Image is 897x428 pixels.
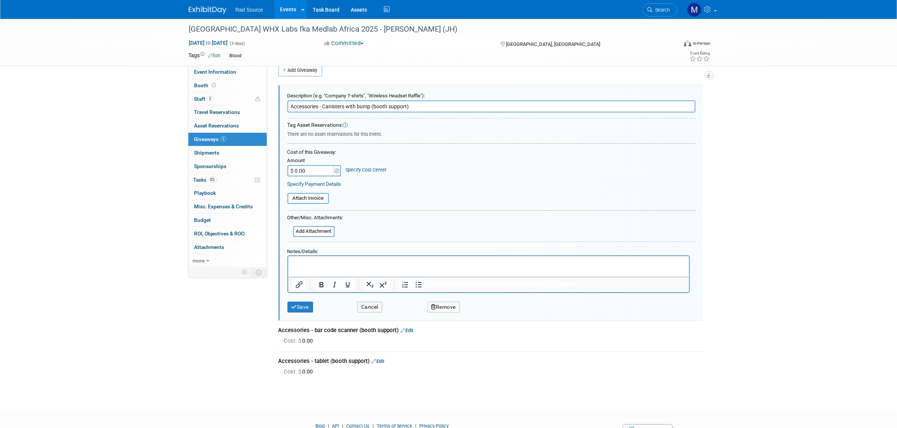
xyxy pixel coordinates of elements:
[209,177,217,182] span: 0%
[506,41,600,47] span: [GEOGRAPHIC_DATA], [GEOGRAPHIC_DATA]
[194,163,227,169] span: Sponsorships
[221,136,226,142] span: 3
[315,279,327,290] button: Bold
[194,217,211,223] span: Budget
[194,231,245,237] span: ROI, Objectives & ROO
[238,267,252,277] td: Personalize Event Tab Strip
[687,3,701,17] img: Melissa Conboy
[287,129,695,138] div: There are no asset reservations for this event.
[255,96,261,103] span: Potential Scheduling Conflict -- at least one attendee is tagged in another overlapping event.
[341,279,354,290] button: Underline
[189,39,228,46] span: [DATE] [DATE]
[188,106,267,119] a: Travel Reservations
[188,241,267,254] a: Attachments
[287,214,344,223] div: Other/Misc. Attachments:
[284,337,303,344] span: Cost: $
[188,187,267,200] a: Playbook
[188,254,267,267] a: more
[188,133,267,146] a: Giveaways3
[278,64,322,76] a: Add Giveaway
[633,39,711,50] div: Event Format
[278,357,703,365] div: Accessories - tablet (booth support)
[284,368,303,375] span: Cost: $
[653,7,670,13] span: Search
[188,146,267,159] a: Shipments
[251,267,267,277] td: Toggle Event Tabs
[287,245,690,255] div: Notes/Details:
[287,157,342,165] div: Amount
[189,52,221,60] td: Tags
[278,326,703,334] div: Accessories - bar code scanner (booth support)
[376,279,389,290] button: Superscript
[345,167,387,173] a: Specify Cost Center
[287,181,341,187] a: Specify Payment Details
[684,40,691,46] img: Format-Inperson.png
[328,279,341,290] button: Italic
[194,136,226,142] span: Giveaways
[188,93,267,106] a: Staff2
[208,53,221,58] a: Edit
[287,149,695,156] div: Cost of this Giveaway:
[287,302,313,313] button: Save
[194,69,237,75] span: Event Information
[194,109,240,115] span: Travel Reservations
[194,203,253,209] span: Misc. Expenses & Credits
[287,121,695,129] div: Tag Asset Reservations:
[188,227,267,240] a: ROI, Objectives & ROO
[188,79,267,92] a: Booth
[186,23,666,36] div: [GEOGRAPHIC_DATA] WHX Labs fka Medlab Africa 2025 - [PERSON_NAME] (JH)
[322,39,367,47] button: Committed
[689,52,710,55] div: Event Rating
[188,173,267,187] a: Tasks0%
[194,190,216,196] span: Playbook
[284,368,316,375] span: 0.00
[372,358,385,364] a: Edit
[208,96,213,102] span: 2
[412,279,425,290] button: Bullet list
[194,150,220,156] span: Shipments
[229,41,245,46] span: (3 days)
[293,279,306,290] button: Insert/edit link
[287,89,695,100] div: Description (e.g. "Company T-shirts", "Wireless Headset Raffle"):
[357,302,382,313] button: Cancel
[401,328,414,333] a: Edit
[643,3,677,17] a: Search
[228,52,244,60] div: Blood
[194,82,218,88] span: Booth
[188,160,267,173] a: Sponsorships
[284,337,316,344] span: 0.00
[427,302,460,313] button: Remove
[194,244,225,250] span: Attachments
[188,119,267,132] a: Asset Reservations
[194,123,239,129] span: Asset Reservations
[205,40,212,46] span: to
[188,214,267,227] a: Budget
[194,96,213,102] span: Staff
[235,7,263,13] span: Rad Source
[692,41,710,46] div: In-Person
[288,256,689,277] iframe: Rich Text Area
[193,258,205,264] span: more
[211,82,218,88] span: Booth not reserved yet
[363,279,376,290] button: Subscript
[194,177,217,183] span: Tasks
[189,6,226,14] img: ExhibitDay
[399,279,411,290] button: Numbered list
[188,65,267,79] a: Event Information
[188,200,267,213] a: Misc. Expenses & Credits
